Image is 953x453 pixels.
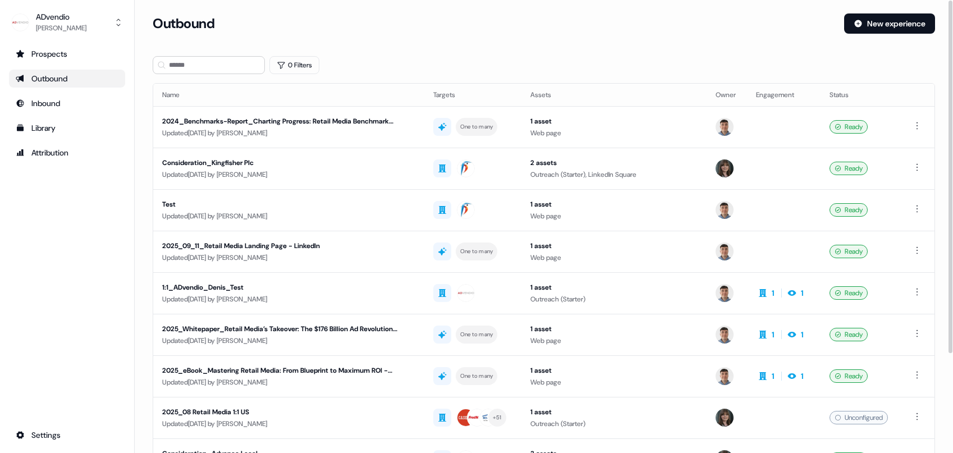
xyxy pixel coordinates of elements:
div: Outreach (Starter) [530,294,698,305]
div: Library [16,122,118,134]
div: 1 [801,287,804,299]
div: 1 asset [530,199,698,210]
a: Go to integrations [9,426,125,444]
div: 1 asset [530,365,698,376]
div: 1 asset [530,240,698,251]
div: 1 asset [530,116,698,127]
div: 1 [772,329,775,340]
div: 2025_09_11_Retail Media Landing Page - LinkedIn [162,240,401,251]
img: Denis [716,118,734,136]
div: Web page [530,377,698,388]
h3: Outbound [153,15,214,32]
div: Prospects [16,48,118,60]
div: 1 asset [530,282,698,293]
div: Web page [530,335,698,346]
div: Web page [530,127,698,139]
div: Web page [530,211,698,222]
div: Updated [DATE] by [PERSON_NAME] [162,211,415,222]
div: Updated [DATE] by [PERSON_NAME] [162,169,415,180]
div: 1 asset [530,406,698,418]
div: Ready [830,120,868,134]
div: 1 [772,287,775,299]
div: 2024_Benchmarks-Report_Charting Progress: Retail Media Benchmark Insights for Retailers [162,116,401,127]
div: One to many [460,371,493,381]
th: Status [821,84,901,106]
div: Settings [16,429,118,441]
a: Go to templates [9,119,125,137]
div: 1 [801,329,804,340]
div: Unconfigured [830,411,888,424]
div: Outreach (Starter) [530,418,698,429]
th: Owner [707,84,747,106]
div: [PERSON_NAME] [36,22,86,34]
div: Outbound [16,73,118,84]
div: Ready [830,162,868,175]
a: Go to outbound experience [9,70,125,88]
div: 1 [772,370,775,382]
div: Ready [830,286,868,300]
div: Updated [DATE] by [PERSON_NAME] [162,252,415,263]
img: Denis [716,242,734,260]
div: 2025_Whitepaper_Retail Media’s Takeover: The $176 Billion Ad Revolution Brands Can’t Ignore [162,323,401,335]
div: One to many [460,330,493,340]
img: Denis [716,284,734,302]
div: + 51 [493,413,502,423]
th: Engagement [747,84,821,106]
div: 2025_eBook_Mastering Retail Media: From Blueprint to Maximum ROI - The Complete Guide [162,365,401,376]
div: Web page [530,252,698,263]
div: One to many [460,122,493,132]
div: Outreach (Starter), LinkedIn Square [530,169,698,180]
div: Ready [830,369,868,383]
a: Go to attribution [9,144,125,162]
a: Go to Inbound [9,94,125,112]
div: Updated [DATE] by [PERSON_NAME] [162,127,415,139]
img: Denis [716,367,734,385]
a: Go to prospects [9,45,125,63]
button: New experience [844,13,935,34]
div: 1:1_ADvendio_Denis_Test [162,282,401,293]
button: 0 Filters [269,56,319,74]
div: 2025_08 Retail Media 1:1 US [162,406,401,418]
div: Test [162,199,401,210]
img: Denis [716,326,734,344]
div: Ready [830,328,868,341]
div: Ready [830,203,868,217]
img: Michaela [716,409,734,427]
img: Denis [716,201,734,219]
div: Updated [DATE] by [PERSON_NAME] [162,377,415,388]
div: Inbound [16,98,118,109]
div: One to many [460,246,493,257]
div: 2 assets [530,157,698,168]
button: ADvendio[PERSON_NAME] [9,9,125,36]
th: Assets [521,84,707,106]
th: Targets [424,84,521,106]
img: Michaela [716,159,734,177]
div: Consideration_Kingfisher Plc [162,157,401,168]
div: Updated [DATE] by [PERSON_NAME] [162,418,415,429]
div: Ready [830,245,868,258]
th: Name [153,84,424,106]
div: ADvendio [36,11,86,22]
div: Updated [DATE] by [PERSON_NAME] [162,294,415,305]
div: Updated [DATE] by [PERSON_NAME] [162,335,415,346]
div: 1 [801,370,804,382]
div: Attribution [16,147,118,158]
div: 1 asset [530,323,698,335]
